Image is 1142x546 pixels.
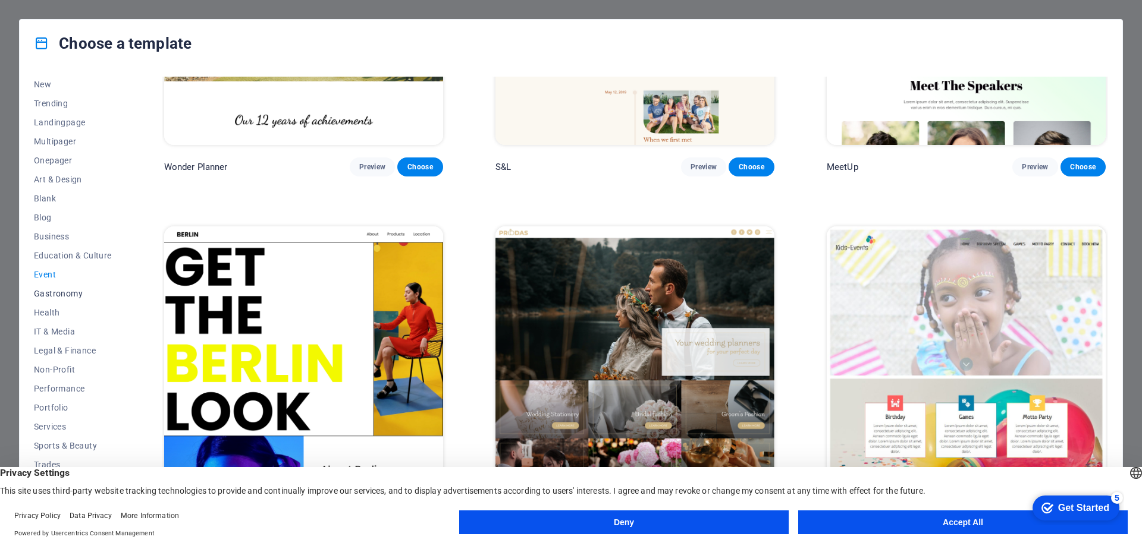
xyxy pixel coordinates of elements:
[34,384,112,393] span: Performance
[691,162,717,172] span: Preview
[350,157,395,176] button: Preview
[359,162,385,172] span: Preview
[34,322,112,341] button: IT & Media
[34,284,112,303] button: Gastronomy
[34,208,112,227] button: Blog
[1022,162,1048,172] span: Preview
[34,246,112,265] button: Education & Culture
[1012,157,1058,176] button: Preview
[34,156,112,165] span: Onepager
[397,157,443,176] button: Choose
[34,308,112,317] span: Health
[34,303,112,322] button: Health
[34,251,112,260] span: Education & Culture
[729,157,774,176] button: Choose
[34,346,112,355] span: Legal & Finance
[34,460,112,469] span: Trades
[827,226,1106,483] img: Kids-Events
[34,94,112,113] button: Trending
[34,341,112,360] button: Legal & Finance
[827,161,858,173] p: MeetUp
[34,175,112,184] span: Art & Design
[681,157,726,176] button: Preview
[34,213,112,222] span: Blog
[34,365,112,374] span: Non-Profit
[34,398,112,417] button: Portfolio
[1061,157,1106,176] button: Choose
[34,227,112,246] button: Business
[34,80,112,89] span: New
[34,360,112,379] button: Non-Profit
[34,403,112,412] span: Portfolio
[88,2,100,14] div: 5
[34,99,112,108] span: Trending
[495,226,774,483] img: Priodas
[164,226,443,483] img: BERLIN
[164,161,228,173] p: Wonder Planner
[34,132,112,151] button: Multipager
[34,327,112,336] span: IT & Media
[738,162,764,172] span: Choose
[34,422,112,431] span: Services
[35,13,86,24] div: Get Started
[34,113,112,132] button: Landingpage
[34,194,112,203] span: Blank
[34,189,112,208] button: Blank
[34,379,112,398] button: Performance
[495,161,511,173] p: S&L
[34,436,112,455] button: Sports & Beauty
[34,34,192,53] h4: Choose a template
[34,75,112,94] button: New
[34,289,112,298] span: Gastronomy
[34,455,112,474] button: Trades
[34,265,112,284] button: Event
[34,441,112,450] span: Sports & Beauty
[34,170,112,189] button: Art & Design
[34,270,112,279] span: Event
[34,118,112,127] span: Landingpage
[1070,162,1096,172] span: Choose
[34,137,112,146] span: Multipager
[34,232,112,241] span: Business
[34,417,112,436] button: Services
[407,162,433,172] span: Choose
[10,6,96,31] div: Get Started 5 items remaining, 0% complete
[34,151,112,170] button: Onepager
